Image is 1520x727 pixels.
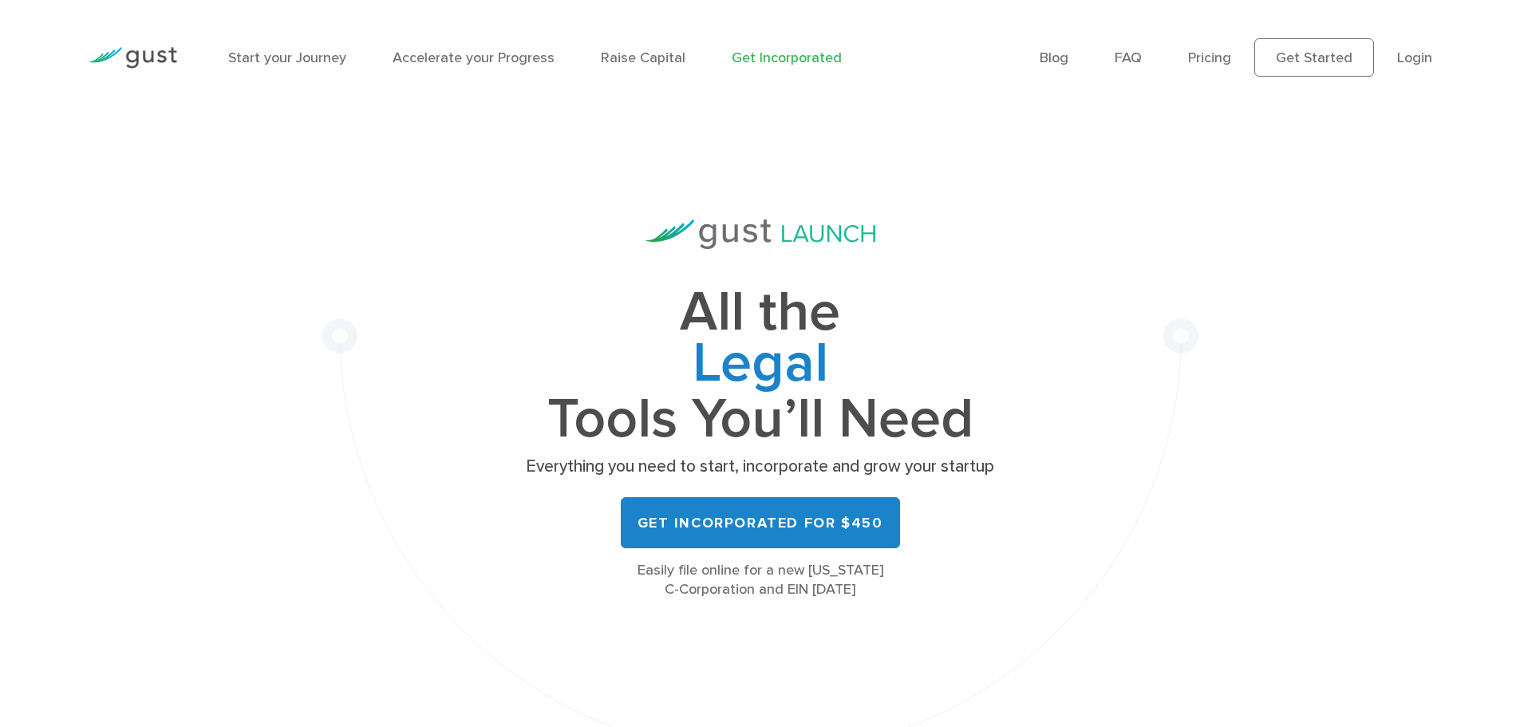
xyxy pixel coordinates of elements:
[732,49,842,66] a: Get Incorporated
[521,561,1000,599] div: Easily file online for a new [US_STATE] C-Corporation and EIN [DATE]
[88,47,177,69] img: Gust Logo
[521,287,1000,444] h1: All the Tools You’ll Need
[601,49,685,66] a: Raise Capital
[521,338,1000,394] span: Legal
[1397,49,1432,66] a: Login
[621,497,900,548] a: Get Incorporated for $450
[228,49,346,66] a: Start your Journey
[1040,49,1068,66] a: Blog
[1115,49,1142,66] a: FAQ
[1254,38,1374,77] a: Get Started
[393,49,555,66] a: Accelerate your Progress
[521,456,1000,478] p: Everything you need to start, incorporate and grow your startup
[1188,49,1231,66] a: Pricing
[646,219,875,249] img: Gust Launch Logo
